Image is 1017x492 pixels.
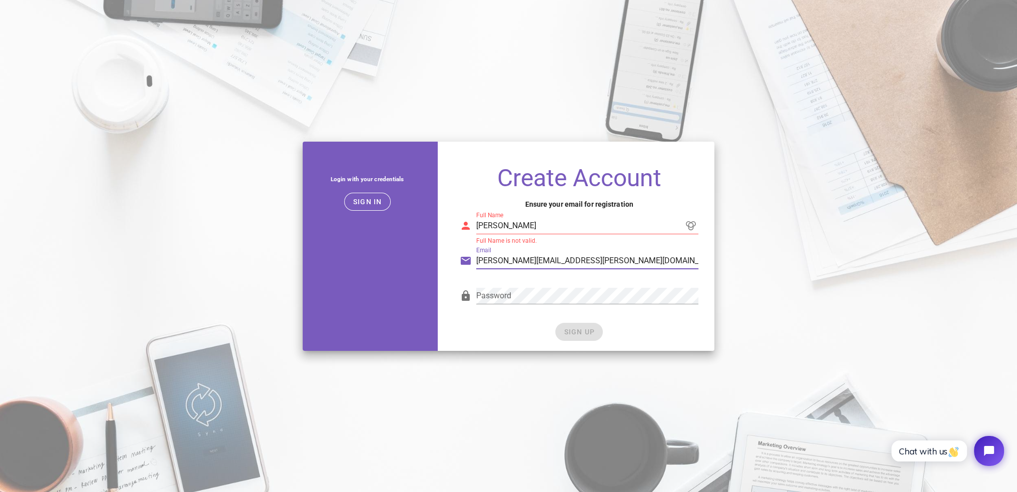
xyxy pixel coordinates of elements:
label: Full Name [476,212,503,219]
h5: Login with your credentials [311,174,424,185]
h1: Create Account [460,166,698,191]
input: Your email address [476,253,698,269]
iframe: Tidio Chat [880,427,1012,474]
h4: Ensure your email for registration [460,199,698,210]
label: Email [476,247,491,254]
span: Sign in [353,198,382,206]
button: Sign in [344,193,391,211]
div: Full Name is not valid. [476,238,698,244]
